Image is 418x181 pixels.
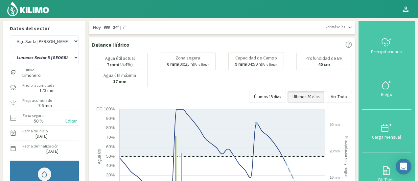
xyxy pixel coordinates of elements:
[167,62,209,67] p: (00:25 h)
[344,136,349,177] text: Precipitaciones y riegos
[63,117,79,125] button: Editar
[330,123,340,126] text: 30mm
[326,24,345,30] span: Ver más días
[318,61,330,67] b: 40 cm
[106,135,115,140] text: 70%
[396,159,411,174] div: Open Intercom Messenger
[106,125,115,130] text: 80%
[96,106,115,111] text: CC 100%
[107,62,133,67] p: (45.4%)
[362,67,411,110] button: Riego
[22,143,58,149] label: Fecha de finalización
[46,149,58,153] label: [DATE]
[364,49,409,54] div: Precipitaciones
[262,62,277,67] small: Para llegar
[106,172,115,177] text: 30%
[22,82,55,88] label: Precip. acumulada
[106,154,115,159] text: 50%
[22,113,44,119] label: Zona segura
[38,103,52,108] label: 7.6 mm
[97,149,102,164] text: Agua útil
[362,110,411,152] button: Carga mensual
[330,149,340,153] text: 20mm
[113,24,119,30] strong: 24º
[364,92,409,97] div: Riego
[113,79,127,84] b: 17 mm
[326,91,352,103] button: Ver Todo
[121,24,126,31] span: 7º
[306,56,342,61] p: Profundidad de BH
[235,56,277,60] p: Capacidad de Campo
[362,24,411,67] button: Precipitaciones
[235,62,277,67] p: (04:59 h)
[167,61,178,67] b: 0 mm
[22,98,52,103] label: Riego acumulado
[235,61,246,67] b: 9 mm
[7,1,50,17] img: Kilimo
[34,119,44,123] label: 50 %
[120,24,121,31] span: |
[35,134,48,138] label: [DATE]
[10,24,79,32] p: Datos del sector
[175,56,200,60] p: Zona segura
[92,41,129,49] p: Balance Hídrico
[106,116,115,121] text: 90%
[105,56,135,61] p: Agua útil actual
[288,91,324,103] button: Últimos 30 días
[92,24,101,31] span: Hoy
[104,73,136,78] p: Agua útil máxima
[39,88,55,93] label: 173 mm
[106,163,115,168] text: 40%
[106,144,115,149] text: 60%
[107,61,118,67] b: 7 mm
[194,62,209,67] small: Para llegar
[249,91,286,103] button: Últimos 15 días
[22,73,41,78] label: Limonero
[330,175,340,179] text: 10mm
[364,135,409,139] div: Carga mensual
[22,128,48,134] label: Fecha de inicio
[22,67,41,73] label: Cultivo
